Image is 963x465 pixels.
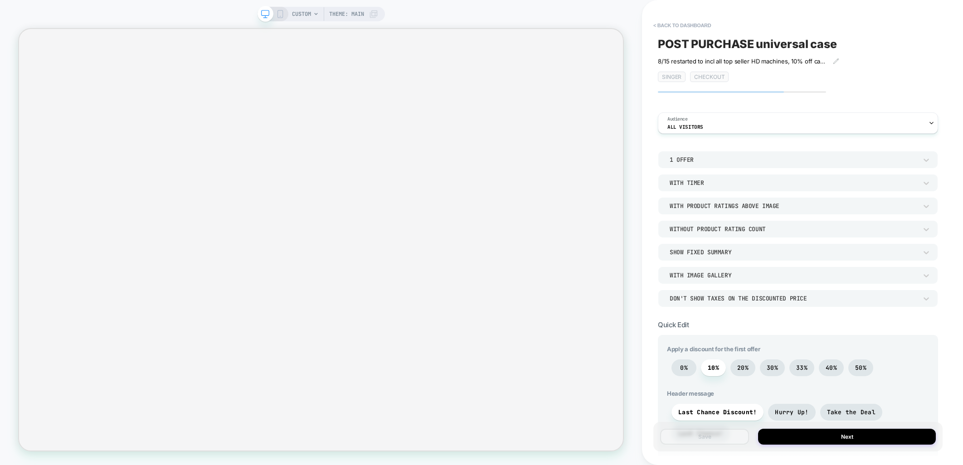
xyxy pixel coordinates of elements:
span: 10% [708,364,719,372]
span: Hurry Up! [775,408,808,416]
button: < back to dashboard [649,18,715,33]
div: 1 Offer [670,156,917,164]
div: With Timer [670,179,917,187]
span: Quick Edit [658,320,689,329]
span: Apply a discount for the first offer [667,345,929,353]
span: Singer [658,72,686,82]
span: 33% [796,364,807,372]
span: Theme: MAIN [329,7,364,21]
div: Don't show taxes on the discounted price [670,295,917,302]
button: Next [758,429,936,445]
span: 30% [767,364,778,372]
span: POST PURCHASE universal case [658,37,837,51]
span: 50% [855,364,866,372]
span: checkout [690,72,729,82]
span: Take the Deal [827,408,875,416]
span: CUSTOM [292,7,311,21]
span: Audience [667,116,688,122]
div: Without Product Rating Count [670,225,917,233]
span: All Visitors [667,124,703,130]
div: Show Fixed Summary [670,248,917,256]
span: 8/15 restarted to incl all top seller HD machines, 10% off case0% CR when we have 0% discount8/1 ... [658,58,826,65]
button: Save [660,429,749,445]
span: Header message [667,390,929,397]
div: With Image Gallery [670,271,917,279]
span: 0% [680,364,688,372]
span: 20% [737,364,749,372]
div: With Product Ratings Above Image [670,202,917,210]
span: 40% [826,364,837,372]
span: Last Chance Discount! [678,408,757,416]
